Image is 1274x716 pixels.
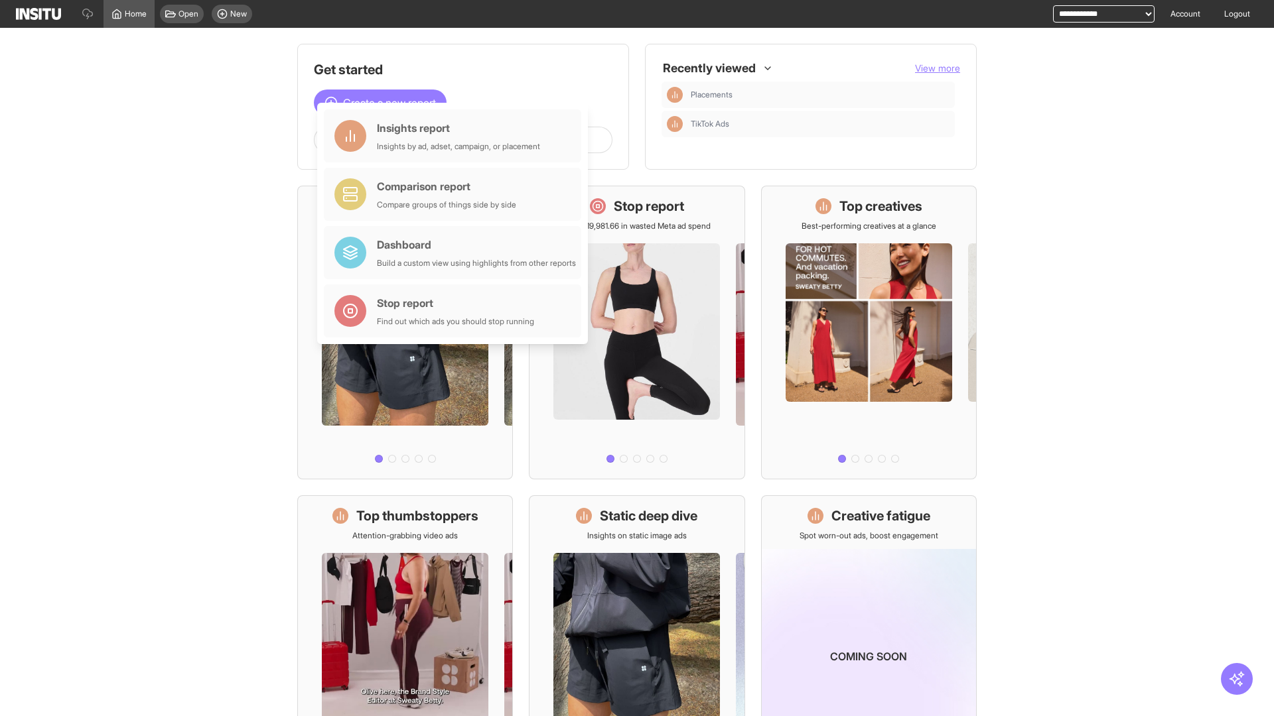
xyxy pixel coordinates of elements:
[691,89,733,100] span: Placements
[16,8,61,20] img: Logo
[667,116,683,132] div: Insights
[614,197,684,215] h1: Stop report
[691,119,950,129] span: TikTok Ads
[691,89,950,100] span: Placements
[352,530,458,541] p: Attention-grabbing video ads
[691,119,729,129] span: TikTok Ads
[529,186,744,479] a: Stop reportSave £19,981.66 in wasted Meta ad spend
[377,178,516,194] div: Comparison report
[343,95,436,111] span: Create a new report
[667,87,683,103] div: Insights
[377,200,516,210] div: Compare groups of things side by side
[377,120,540,136] div: Insights report
[178,9,198,19] span: Open
[761,186,977,479] a: Top creativesBest-performing creatives at a glance
[314,89,447,116] button: Create a new report
[563,221,711,231] p: Save £19,981.66 in wasted Meta ad spend
[839,197,922,215] h1: Top creatives
[377,316,534,327] div: Find out which ads you should stop running
[587,530,687,541] p: Insights on static image ads
[377,237,576,253] div: Dashboard
[377,258,576,268] div: Build a custom view using highlights from other reports
[356,507,478,525] h1: Top thumbstoppers
[230,9,247,19] span: New
[915,62,960,75] button: View more
[377,141,540,152] div: Insights by ad, adset, campaign, or placement
[297,186,513,479] a: What's live nowSee all active ads instantly
[915,62,960,74] span: View more
[125,9,147,19] span: Home
[314,60,612,79] h1: Get started
[802,221,936,231] p: Best-performing creatives at a glance
[377,295,534,311] div: Stop report
[600,507,697,525] h1: Static deep dive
